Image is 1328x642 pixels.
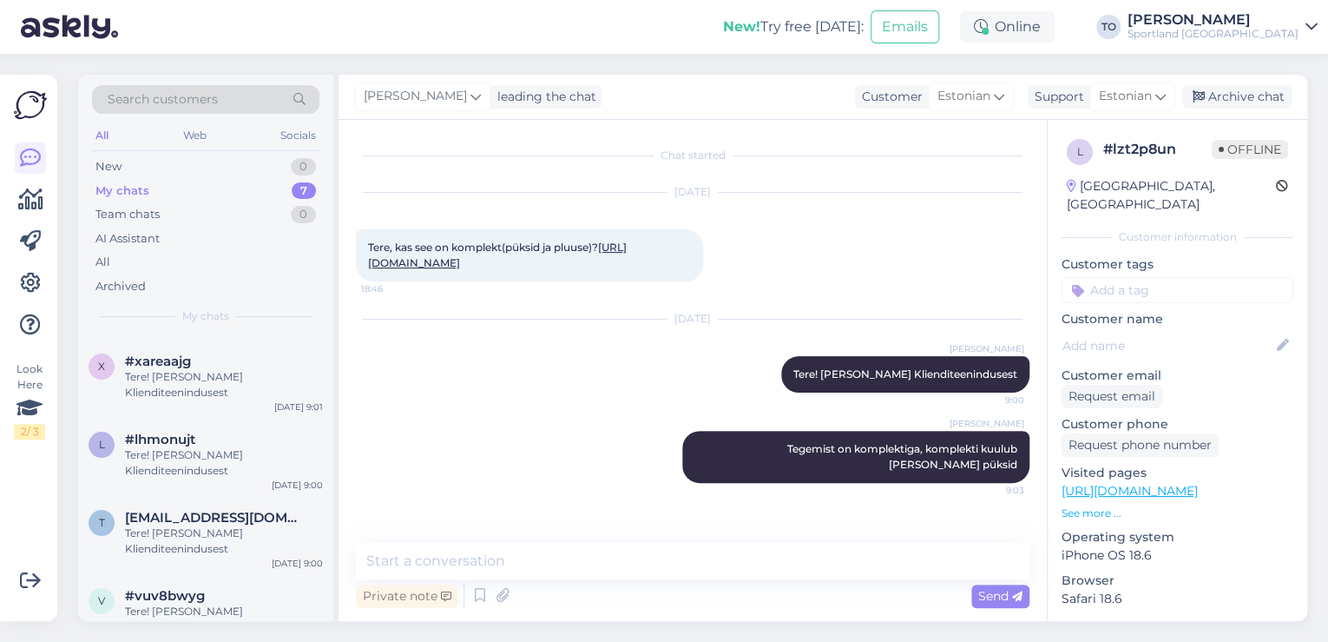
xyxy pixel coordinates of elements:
[1127,13,1298,27] div: [PERSON_NAME]
[291,206,316,223] div: 0
[1062,415,1293,434] p: Customer phone
[1062,546,1293,565] p: iPhone OS 18.6
[98,360,105,373] span: x
[1182,85,1292,109] div: Archive chat
[95,182,149,200] div: My chats
[356,585,458,608] div: Private note
[1028,88,1084,106] div: Support
[125,432,195,447] span: #lhmonujt
[1062,434,1219,457] div: Request phone number
[978,588,1022,604] span: Send
[14,424,45,440] div: 2 / 3
[723,18,760,35] b: New!
[1062,336,1273,355] input: Add name
[1077,145,1083,158] span: l
[14,361,45,440] div: Look Here
[1062,310,1293,328] p: Customer name
[1062,229,1293,245] div: Customer information
[272,479,323,492] div: [DATE] 9:00
[871,10,939,43] button: Emails
[95,230,160,248] div: AI Assistant
[272,557,323,570] div: [DATE] 9:00
[959,394,1024,407] span: 9:00
[1062,367,1293,385] p: Customer email
[950,342,1024,355] span: [PERSON_NAME]
[1062,528,1293,546] p: Operating system
[125,510,306,526] span: trubetscoin@gmail.com
[125,354,191,369] span: #xareaajg
[1062,385,1162,408] div: Request email
[125,588,205,604] span: #vuv8bwyg
[960,11,1055,43] div: Online
[125,369,323,400] div: Tere! [PERSON_NAME] Klienditeenindusest
[1062,590,1293,608] p: Safari 18.6
[277,124,319,147] div: Socials
[723,17,864,37] div: Try free [DATE]:
[950,417,1024,430] span: [PERSON_NAME]
[125,447,323,479] div: Tere! [PERSON_NAME] Klienditeenindusest
[1127,27,1298,41] div: Sportland [GEOGRAPHIC_DATA]
[99,438,105,451] span: l
[1127,13,1318,41] a: [PERSON_NAME]Sportland [GEOGRAPHIC_DATA]
[95,206,160,223] div: Team chats
[364,87,467,106] span: [PERSON_NAME]
[99,516,105,529] span: t
[182,308,229,324] span: My chats
[291,158,316,175] div: 0
[108,90,218,109] span: Search customers
[1062,506,1293,521] p: See more ...
[95,158,122,175] div: New
[292,182,316,200] div: 7
[356,184,1029,200] div: [DATE]
[490,88,596,106] div: leading the chat
[1062,572,1293,590] p: Browser
[1103,139,1212,160] div: # lzt2p8un
[180,124,210,147] div: Web
[1062,483,1198,499] a: [URL][DOMAIN_NAME]
[793,367,1017,381] span: Tere! [PERSON_NAME] Klienditeenindusest
[1067,177,1276,214] div: [GEOGRAPHIC_DATA], [GEOGRAPHIC_DATA]
[787,442,1020,471] span: Tegemist on komplektiga, komplekti kuulub [PERSON_NAME] püksid
[1062,255,1293,274] p: Customer tags
[959,484,1024,497] span: 9:03
[1212,140,1288,159] span: Offline
[95,278,146,295] div: Archived
[937,87,990,106] span: Estonian
[361,282,426,295] span: 18:46
[92,124,112,147] div: All
[95,254,110,271] div: All
[356,311,1029,327] div: [DATE]
[125,604,323,635] div: Tere! [PERSON_NAME] Klienditeenindusest
[125,526,323,557] div: Tere! [PERSON_NAME] Klienditeenindusest
[1062,277,1293,303] input: Add a tag
[1062,464,1293,482] p: Visited pages
[1099,87,1152,106] span: Estonian
[14,89,47,122] img: Askly Logo
[274,400,323,414] div: [DATE] 9:01
[356,148,1029,163] div: Chat started
[855,88,923,106] div: Customer
[368,241,627,269] span: Tere, kas see on komplekt(püksid ja pluuse)?
[1096,15,1121,39] div: TO
[98,594,105,607] span: v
